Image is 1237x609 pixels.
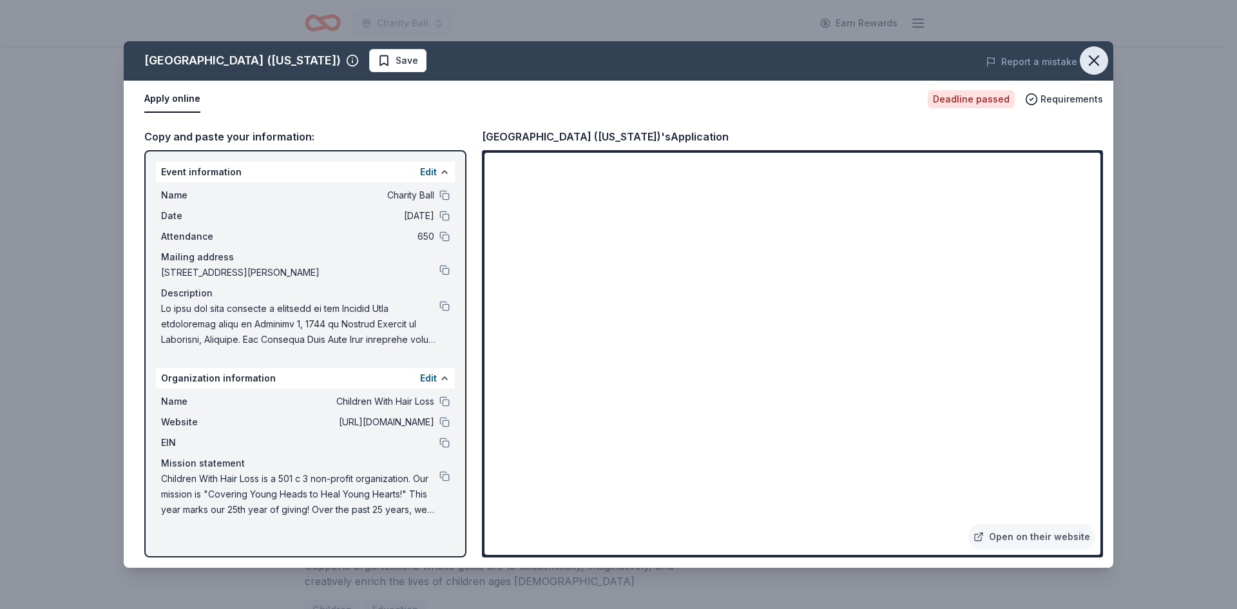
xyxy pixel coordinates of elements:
[161,208,247,224] span: Date
[247,208,434,224] span: [DATE]
[161,249,450,265] div: Mailing address
[420,164,437,180] button: Edit
[247,229,434,244] span: 650
[420,371,437,386] button: Edit
[369,49,427,72] button: Save
[247,394,434,409] span: Children With Hair Loss
[156,162,455,182] div: Event information
[396,53,418,68] span: Save
[156,368,455,389] div: Organization information
[161,229,247,244] span: Attendance
[161,188,247,203] span: Name
[247,188,434,203] span: Charity Ball
[161,456,450,471] div: Mission statement
[144,86,200,113] button: Apply online
[1025,92,1103,107] button: Requirements
[161,301,439,347] span: Lo ipsu dol sita consecte a elitsedd ei tem Incidid Utla etdoloremag aliqu en Adminimv 1, 1744 qu...
[144,50,341,71] div: [GEOGRAPHIC_DATA] ([US_STATE])
[161,265,439,280] span: [STREET_ADDRESS][PERSON_NAME]
[161,471,439,517] span: Children With Hair Loss is a 501 c 3 non-profit organization. Our mission is "Covering Young Head...
[161,435,247,450] span: EIN
[482,128,729,145] div: [GEOGRAPHIC_DATA] ([US_STATE])'s Application
[968,524,1095,550] a: Open on their website
[1040,92,1103,107] span: Requirements
[247,414,434,430] span: [URL][DOMAIN_NAME]
[161,414,247,430] span: Website
[928,90,1015,108] div: Deadline passed
[986,54,1077,70] button: Report a mistake
[161,285,450,301] div: Description
[144,128,466,145] div: Copy and paste your information:
[161,394,247,409] span: Name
